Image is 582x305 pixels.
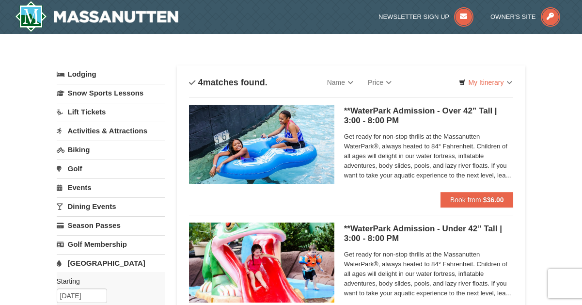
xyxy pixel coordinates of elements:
a: Season Passes [57,216,165,234]
span: Get ready for non-stop thrills at the Massanutten WaterPark®, always heated to 84° Fahrenheit. Ch... [344,132,514,180]
h5: **WaterPark Admission - Under 42” Tall | 3:00 - 8:00 PM [344,224,514,243]
a: Owner's Site [490,13,560,20]
span: Get ready for non-stop thrills at the Massanutten WaterPark®, always heated to 84° Fahrenheit. Ch... [344,250,514,298]
a: Golf [57,160,165,177]
a: Snow Sports Lessons [57,84,165,102]
span: 4 [198,78,203,87]
button: Book from $36.00 [440,192,514,208]
span: Newsletter Sign Up [378,13,449,20]
a: [GEOGRAPHIC_DATA] [57,254,165,272]
a: Lift Tickets [57,103,165,121]
img: Massanutten Resort Logo [15,1,179,32]
a: Dining Events [57,197,165,215]
label: Starting [57,276,157,286]
span: Book from [450,196,481,204]
a: Lodging [57,65,165,83]
img: 6619917-1062-d161e022.jpg [189,223,334,302]
a: Massanutten Resort [15,1,179,32]
a: Name [320,73,361,92]
span: Owner's Site [490,13,536,20]
a: Events [57,178,165,196]
img: 6619917-1058-293f39d8.jpg [189,105,334,184]
h5: **WaterPark Admission - Over 42” Tall | 3:00 - 8:00 PM [344,106,514,126]
a: Price [361,73,399,92]
strong: $36.00 [483,196,504,204]
h4: matches found. [189,78,267,87]
a: Golf Membership [57,235,165,253]
a: Newsletter Sign Up [378,13,473,20]
a: Biking [57,141,165,159]
a: Activities & Attractions [57,122,165,140]
a: My Itinerary [453,75,518,90]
